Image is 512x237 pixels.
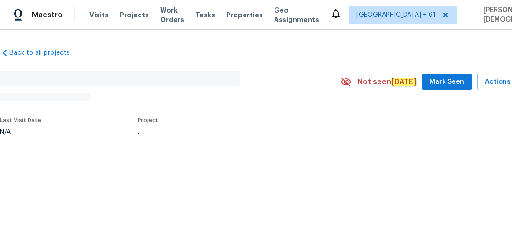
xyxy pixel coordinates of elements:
[89,10,109,20] span: Visits
[422,74,472,91] button: Mark Seen
[195,12,215,18] span: Tasks
[32,10,63,20] span: Maestro
[357,77,416,87] span: Not seen
[138,118,158,123] span: Project
[274,6,319,24] span: Geo Assignments
[430,76,464,88] span: Mark Seen
[356,10,436,20] span: [GEOGRAPHIC_DATA] + 61
[160,6,184,24] span: Work Orders
[391,78,416,86] em: [DATE]
[226,10,263,20] span: Properties
[120,10,149,20] span: Projects
[138,129,318,135] div: ...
